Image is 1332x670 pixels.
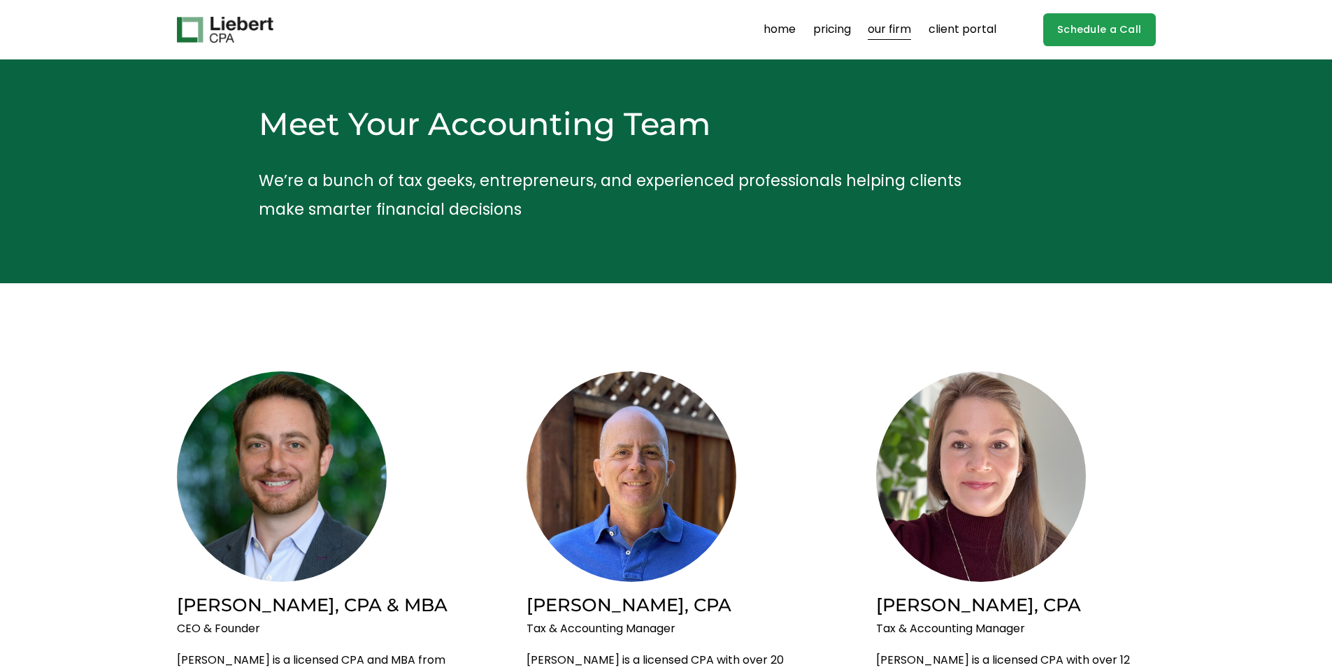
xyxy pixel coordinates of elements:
[764,19,796,41] a: home
[876,371,1086,582] img: Jennie Ledesma
[177,17,273,43] img: Liebert CPA
[876,593,1156,616] h2: [PERSON_NAME], CPA
[259,166,991,223] p: We’re a bunch of tax geeks, entrepreneurs, and experienced professionals helping clients make sma...
[876,619,1156,639] p: Tax & Accounting Manager
[929,19,996,41] a: client portal
[177,593,457,616] h2: [PERSON_NAME], CPA & MBA
[177,619,457,639] p: CEO & Founder
[1043,13,1156,46] a: Schedule a Call
[527,619,806,639] p: Tax & Accounting Manager
[868,19,911,41] a: our firm
[813,19,851,41] a: pricing
[177,371,387,582] img: Brian Liebert
[527,593,806,616] h2: [PERSON_NAME], CPA
[527,371,736,582] img: Tommy Roberts
[259,104,991,144] h2: Meet Your Accounting Team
